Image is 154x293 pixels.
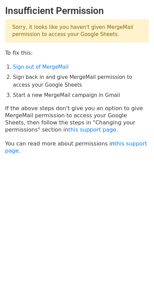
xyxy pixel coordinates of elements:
[5,19,149,42] p: Sorry, it looks like you haven't given MergeMail permission to access your Google Sheets.
[5,140,149,154] p: You can read more about permissions in .
[13,64,68,70] a: Sign out of MergeMail
[5,5,149,17] h2: Insufficient Permission
[13,91,149,99] li: Start a new MergeMail campaign in Gmail
[68,126,116,133] a: this support page
[5,140,147,154] a: this support page
[13,73,149,89] li: Sign back in and give MergeMail permission to access your Google Sheets
[5,105,149,133] p: If the above steps don't give you an option to give MergeMail permission to access your Google Sh...
[5,49,149,56] p: To fix this:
